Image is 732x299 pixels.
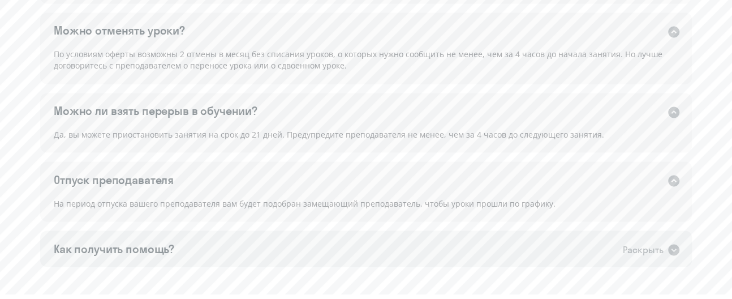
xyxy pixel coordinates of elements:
[40,197,692,221] div: На период отпуска вашего преподавателя вам будет подобран замещающий преподаватель, чтобы уроки п...
[40,48,692,83] div: По условиям оферты возможны 2 отмены в месяц без списания уроков, о которых нужно сообщить не мен...
[54,172,174,187] div: Отпуск преподавателя
[54,103,257,119] div: Можно ли взять перерыв в обучении?
[54,23,185,39] div: Можно отменять уроки?
[623,242,664,257] div: Раскрыть
[40,128,692,153] div: Да, вы можете приостановить занятия на срок до 21 дней. Предупредите преподавателя не менее, чем ...
[54,241,174,257] div: Как получить помощь?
